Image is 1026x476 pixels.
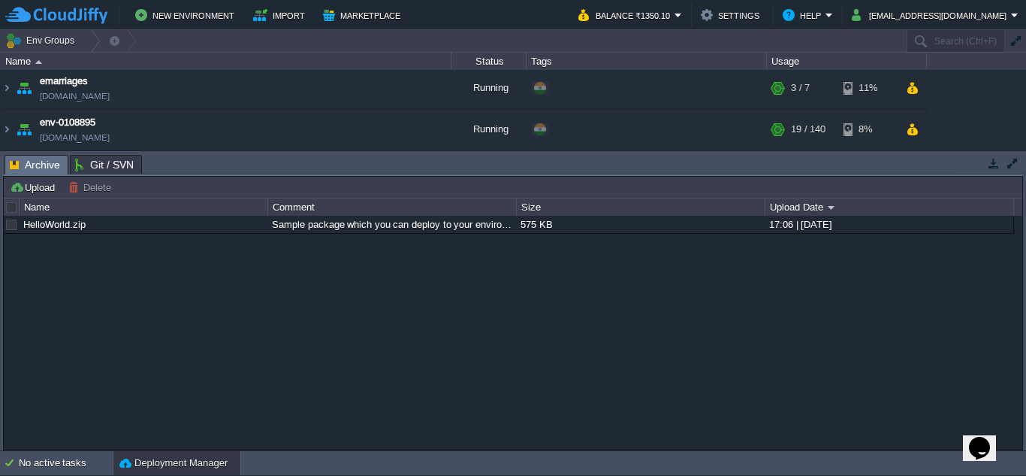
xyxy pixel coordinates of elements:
[20,199,267,216] div: Name
[23,219,86,230] a: HelloWorld.zip
[14,68,35,108] img: AMDAwAAAACH5BAEAAAAALAAAAAABAAEAAAICRAEAOw==
[791,68,810,108] div: 3 / 7
[518,199,765,216] div: Size
[268,216,515,233] div: Sample package which you can deploy to your environment. Feel free to delete and upload a package...
[19,451,113,475] div: No active tasks
[5,6,107,25] img: CloudJiffy
[452,53,526,70] div: Status
[451,109,527,150] div: Running
[35,60,42,64] img: AMDAwAAAACH5BAEAAAAALAAAAAABAAEAAAICRAEAOw==
[14,109,35,150] img: AMDAwAAAACH5BAEAAAAALAAAAAABAAEAAAICRAEAOw==
[2,53,451,70] div: Name
[765,216,1012,233] div: 17:06 | [DATE]
[843,109,892,150] div: 8%
[701,6,764,24] button: Settings
[843,68,892,108] div: 11%
[517,216,764,233] div: 575 KB
[119,456,228,471] button: Deployment Manager
[135,6,239,24] button: New Environment
[1,109,13,150] img: AMDAwAAAACH5BAEAAAAALAAAAAABAAEAAAICRAEAOw==
[323,6,405,24] button: Marketplace
[10,180,59,194] button: Upload
[40,89,110,104] a: [DOMAIN_NAME]
[10,156,60,174] span: Archive
[451,68,527,108] div: Running
[75,156,134,174] span: Git / SVN
[768,53,926,70] div: Usage
[852,6,1011,24] button: [EMAIL_ADDRESS][DOMAIN_NAME]
[40,130,110,145] a: [DOMAIN_NAME]
[1,68,13,108] img: AMDAwAAAACH5BAEAAAAALAAAAAABAAEAAAICRAEAOw==
[578,6,674,24] button: Balance ₹1350.10
[5,30,80,51] button: Env Groups
[766,199,1013,216] div: Upload Date
[40,74,88,89] a: emarriages
[68,180,116,194] button: Delete
[269,199,516,216] div: Comment
[783,6,825,24] button: Help
[527,53,766,70] div: Tags
[40,115,95,130] a: env-0108895
[253,6,309,24] button: Import
[963,416,1011,461] iframe: chat widget
[791,109,825,150] div: 19 / 140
